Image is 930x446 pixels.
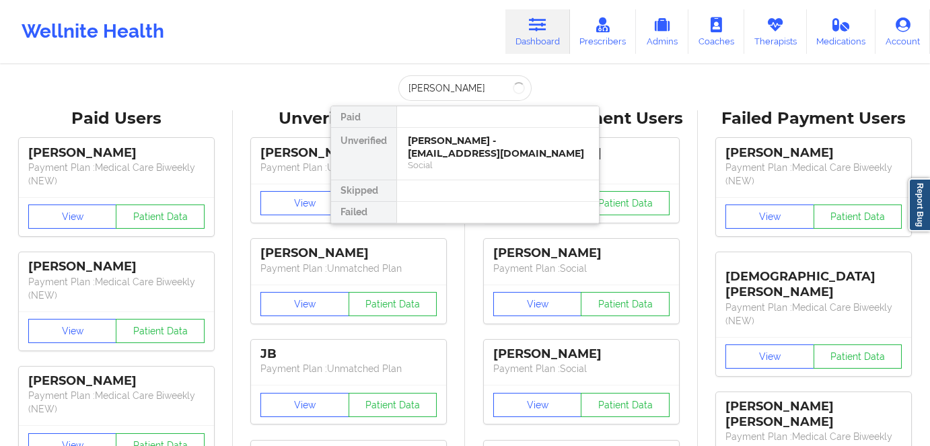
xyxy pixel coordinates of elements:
a: Dashboard [505,9,570,54]
button: View [493,393,582,417]
button: Patient Data [581,191,670,215]
div: [PERSON_NAME] [28,145,205,161]
div: [PERSON_NAME] [260,145,437,161]
button: View [260,191,349,215]
p: Payment Plan : Social [493,262,670,275]
div: Social [408,159,588,171]
div: Unverified Users [242,108,456,129]
a: Report Bug [908,178,930,231]
a: Prescribers [570,9,637,54]
button: View [28,319,117,343]
a: Medications [807,9,876,54]
button: View [260,292,349,316]
p: Payment Plan : Unmatched Plan [260,362,437,375]
button: View [28,205,117,229]
div: [PERSON_NAME] [260,246,437,261]
button: Patient Data [814,205,902,229]
button: View [493,292,582,316]
p: Payment Plan : Medical Care Biweekly (NEW) [28,275,205,302]
div: Skipped [331,180,396,202]
p: Payment Plan : Medical Care Biweekly (NEW) [28,389,205,416]
p: Payment Plan : Medical Care Biweekly (NEW) [725,161,902,188]
div: Unverified [331,128,396,180]
button: Patient Data [581,393,670,417]
button: Patient Data [116,319,205,343]
a: Coaches [688,9,744,54]
div: [PERSON_NAME] [28,373,205,389]
button: Patient Data [349,393,437,417]
p: Payment Plan : Social [493,362,670,375]
a: Admins [636,9,688,54]
a: Therapists [744,9,807,54]
button: Patient Data [581,292,670,316]
div: Failed Payment Users [707,108,921,129]
button: View [725,205,814,229]
div: JB [260,346,437,362]
div: [PERSON_NAME] [493,346,670,362]
div: [PERSON_NAME] - [EMAIL_ADDRESS][DOMAIN_NAME] [408,135,588,159]
div: [DEMOGRAPHIC_DATA][PERSON_NAME] [725,259,902,300]
button: View [725,344,814,369]
button: Patient Data [814,344,902,369]
div: Failed [331,202,396,223]
a: Account [875,9,930,54]
div: [PERSON_NAME] [28,259,205,274]
p: Payment Plan : Unmatched Plan [260,161,437,174]
div: [PERSON_NAME] [725,145,902,161]
button: Patient Data [349,292,437,316]
div: Paid Users [9,108,223,129]
div: Paid [331,106,396,128]
button: Patient Data [116,205,205,229]
p: Payment Plan : Unmatched Plan [260,262,437,275]
button: View [260,393,349,417]
div: [PERSON_NAME] [PERSON_NAME] [725,399,902,430]
div: [PERSON_NAME] [493,246,670,261]
p: Payment Plan : Medical Care Biweekly (NEW) [725,301,902,328]
p: Payment Plan : Medical Care Biweekly (NEW) [28,161,205,188]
